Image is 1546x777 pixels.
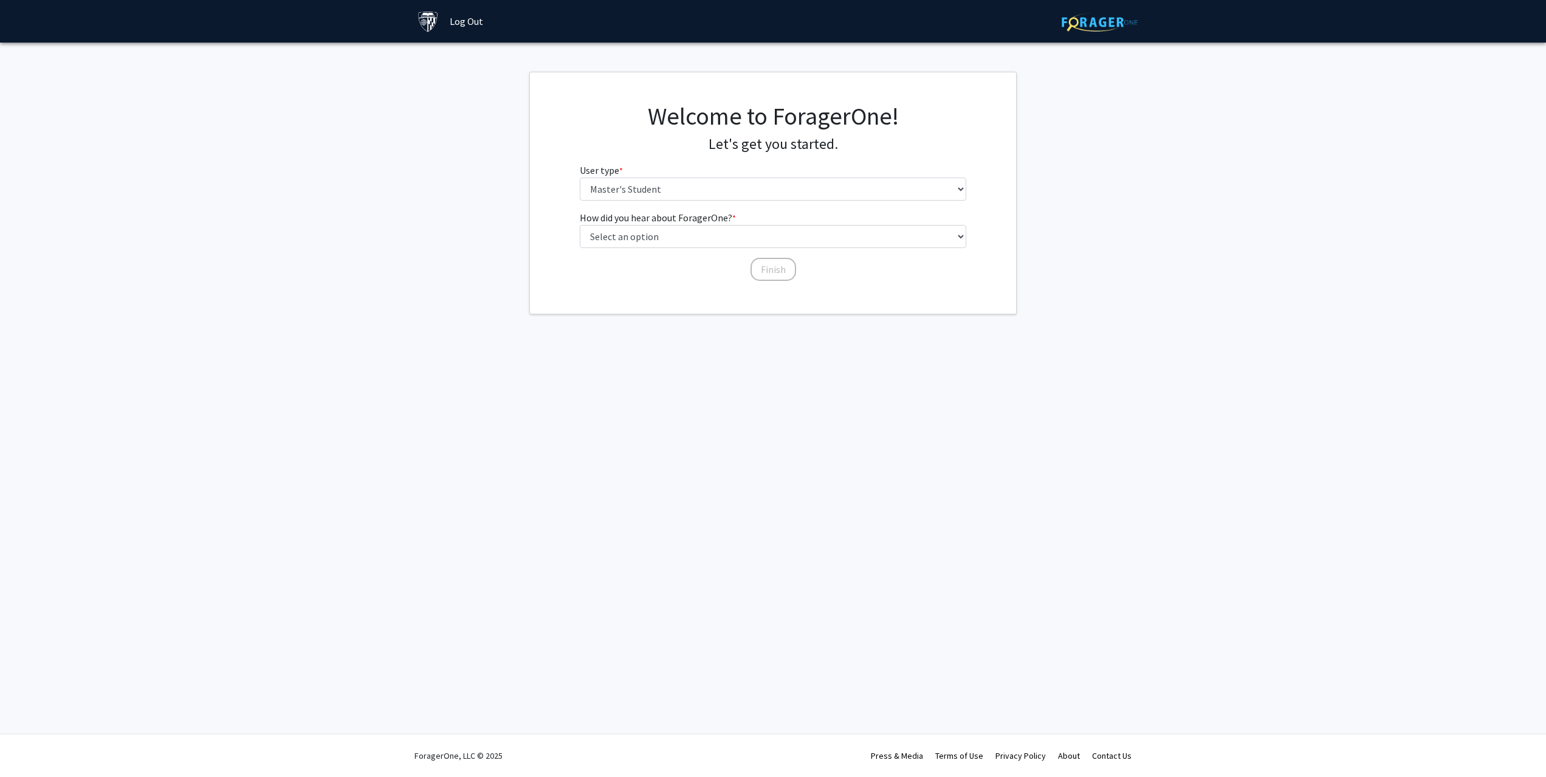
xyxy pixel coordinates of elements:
label: How did you hear about ForagerOne? [580,210,736,225]
a: Press & Media [871,750,923,761]
a: Privacy Policy [995,750,1046,761]
a: Contact Us [1092,750,1132,761]
a: Terms of Use [935,750,983,761]
img: ForagerOne Logo [1062,13,1138,32]
h4: Let's get you started. [580,136,967,153]
h1: Welcome to ForagerOne! [580,102,967,131]
label: User type [580,163,623,178]
img: Johns Hopkins University Logo [417,11,439,32]
div: ForagerOne, LLC © 2025 [414,734,503,777]
iframe: Chat [9,722,52,768]
button: Finish [751,258,796,281]
a: About [1058,750,1080,761]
